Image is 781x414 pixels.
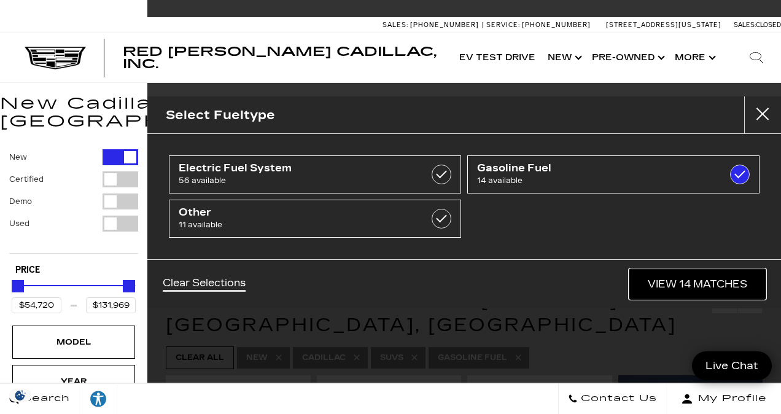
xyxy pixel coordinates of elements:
[467,155,760,193] a: Gasoline Fuel14 available
[80,383,117,414] a: Explore your accessibility options
[9,173,44,186] label: Certified
[179,174,410,187] span: 56 available
[179,219,410,231] span: 11 available
[43,375,104,388] div: Year
[410,21,479,29] span: [PHONE_NUMBER]
[586,33,669,82] a: Pre-Owned
[477,162,709,174] span: Gasoline Fuel
[692,351,772,380] a: Live Chat
[6,389,34,402] img: Opt-Out Icon
[12,365,135,398] div: YearYear
[9,217,29,230] label: Used
[163,277,246,292] a: Clear Selections
[123,280,135,292] div: Maximum Price
[166,105,275,125] h2: Select Fueltype
[9,195,32,208] label: Demo
[629,269,766,299] a: View 14 Matches
[756,21,781,29] span: Closed
[578,390,657,407] span: Contact Us
[542,33,586,82] a: New
[744,96,781,133] button: Close
[80,389,117,408] div: Explore your accessibility options
[43,335,104,349] div: Model
[169,200,461,238] a: Other11 available
[179,206,410,219] span: Other
[9,149,138,253] div: Filter by Vehicle Type
[486,21,520,29] span: Service:
[25,47,86,70] img: Cadillac Dark Logo with Cadillac White Text
[123,44,437,71] span: Red [PERSON_NAME] Cadillac, Inc.
[15,265,132,276] h5: Price
[693,390,767,407] span: My Profile
[12,297,61,313] input: Minimum
[12,276,136,313] div: Price
[383,21,408,29] span: Sales:
[453,33,542,82] a: EV Test Drive
[12,280,24,292] div: Minimum Price
[667,383,781,414] button: Open user profile menu
[123,45,441,70] a: Red [PERSON_NAME] Cadillac, Inc.
[558,383,667,414] a: Contact Us
[86,297,136,313] input: Maximum
[732,33,781,82] div: Search
[169,155,461,193] a: Electric Fuel System56 available
[19,390,70,407] span: Search
[734,21,756,29] span: Sales:
[477,174,709,187] span: 14 available
[699,359,764,373] span: Live Chat
[12,326,135,359] div: ModelModel
[606,21,721,29] a: [STREET_ADDRESS][US_STATE]
[522,21,591,29] span: [PHONE_NUMBER]
[6,389,34,402] section: Click to Open Cookie Consent Modal
[669,33,720,82] button: More
[9,151,27,163] label: New
[482,21,594,28] a: Service: [PHONE_NUMBER]
[179,162,410,174] span: Electric Fuel System
[383,21,482,28] a: Sales: [PHONE_NUMBER]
